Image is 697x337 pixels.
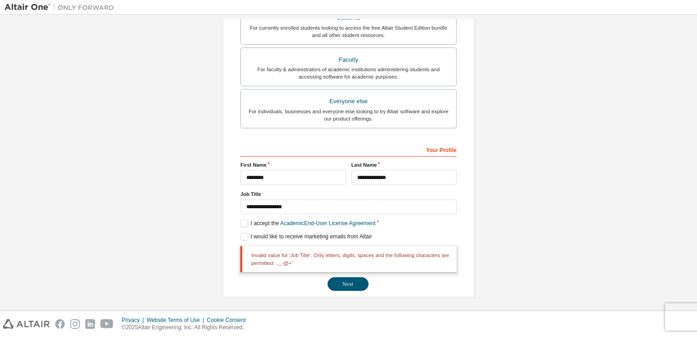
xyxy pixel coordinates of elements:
[240,161,346,168] label: First Name
[85,319,95,329] img: linkedin.svg
[246,24,451,39] div: For currently enrolled students looking to access the free Altair Student Edition bundle and all ...
[100,319,114,329] img: youtube.svg
[146,316,207,324] div: Website Terms of Use
[207,316,251,324] div: Cookie Consent
[240,142,457,157] div: Your Profile
[3,319,50,329] img: altair_logo.svg
[280,220,375,226] a: Academic End-User License Agreement
[246,66,451,80] div: For faculty & administrators of academic institutions administering students and accessing softwa...
[122,316,146,324] div: Privacy
[55,319,65,329] img: facebook.svg
[240,233,372,241] label: I would like to receive marketing emails from Altair
[5,3,119,12] img: Altair One
[328,277,369,291] button: Next
[70,319,80,329] img: instagram.svg
[240,246,457,272] div: Invalid value for 'Job Title'. Only letters, digits, spaces and the following characters are perm...
[240,190,457,198] label: Job Title
[240,220,375,227] label: I accept the
[351,161,457,168] label: Last Name
[246,95,451,108] div: Everyone else
[122,324,251,332] p: © 2025 Altair Engineering, Inc. All Rights Reserved.
[246,53,451,66] div: Faculty
[246,108,451,122] div: For individuals, businesses and everyone else looking to try Altair software and explore our prod...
